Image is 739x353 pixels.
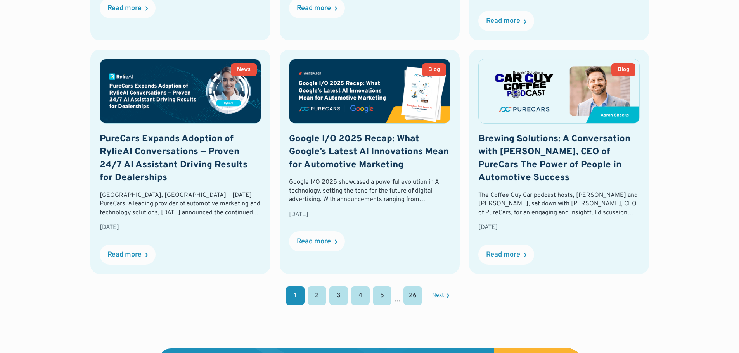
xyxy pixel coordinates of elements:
a: BlogBrewing Solutions: A Conversation with [PERSON_NAME], CEO of PureCars The Power of People in ... [469,50,649,274]
div: The Coffee Guy Car podcast hosts, [PERSON_NAME] and [PERSON_NAME], sat down with [PERSON_NAME], C... [478,191,640,217]
a: 5 [373,286,391,305]
div: Read more [297,238,331,245]
a: 4 [351,286,370,305]
div: ... [395,294,400,305]
div: Blog [618,67,629,72]
a: NewsPureCars Expands Adoption of RylieAI Conversations — Proven 24/7 AI Assistant Driving Results... [90,50,270,274]
a: BlogGoogle I/O 2025 Recap: What Google’s Latest AI Innovations Mean for Automotive MarketingGoogl... [280,50,460,274]
a: Next Page [432,293,449,298]
div: Read more [297,5,331,12]
h2: Google I/O 2025 Recap: What Google’s Latest AI Innovations Mean for Automotive Marketing [289,133,450,172]
div: [GEOGRAPHIC_DATA], [GEOGRAPHIC_DATA] – [DATE] — PureCars, a leading provider of automotive market... [100,191,261,217]
div: List [90,286,649,305]
div: [DATE] [289,210,450,219]
a: 1 [286,286,305,305]
div: Read more [486,18,520,25]
div: Read more [107,251,142,258]
h2: Brewing Solutions: A Conversation with [PERSON_NAME], CEO of PureCars The Power of People in Auto... [478,133,640,185]
div: [DATE] [100,223,261,232]
a: 26 [403,286,422,305]
div: Next [432,293,444,298]
a: 2 [308,286,326,305]
h2: PureCars Expands Adoption of RylieAI Conversations — Proven 24/7 AI Assistant Driving Results for... [100,133,261,185]
a: 3 [329,286,348,305]
div: Read more [107,5,142,12]
div: [DATE] [478,223,640,232]
div: Read more [486,251,520,258]
div: News [237,67,251,72]
div: Blog [428,67,440,72]
div: Google I/O 2025 showcased a powerful evolution in AI technology, setting the tone for the future ... [289,178,450,204]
